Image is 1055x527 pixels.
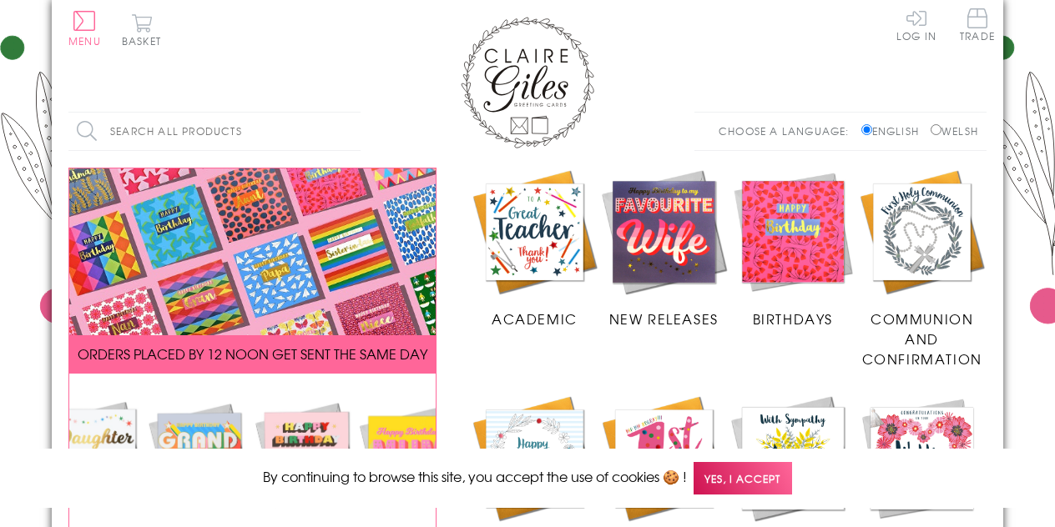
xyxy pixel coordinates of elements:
img: Claire Giles Greetings Cards [461,17,594,148]
label: English [861,123,927,138]
input: Search [344,113,361,150]
label: Welsh [931,123,978,138]
span: Birthdays [753,309,833,329]
input: Welsh [931,124,941,135]
button: Basket [119,13,164,46]
a: Trade [960,8,995,44]
span: Trade [960,8,995,41]
a: Academic [470,168,599,329]
span: Menu [68,33,101,48]
button: Menu [68,11,101,46]
input: Search all products [68,113,361,150]
a: Communion and Confirmation [857,168,987,369]
input: English [861,124,872,135]
span: Academic [492,309,578,329]
span: ORDERS PLACED BY 12 NOON GET SENT THE SAME DAY [78,344,427,364]
a: New Releases [599,168,729,329]
span: Yes, I accept [694,462,792,494]
span: New Releases [609,309,719,329]
a: Log In [896,8,936,41]
span: Communion and Confirmation [862,309,982,369]
a: Birthdays [729,168,858,329]
p: Choose a language: [719,123,858,138]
